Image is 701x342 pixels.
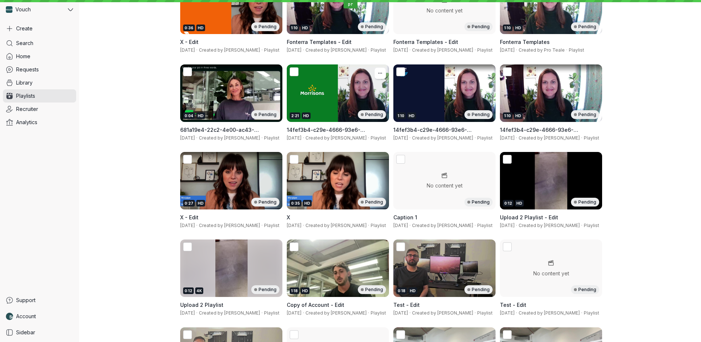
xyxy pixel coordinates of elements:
[374,67,386,79] button: More actions
[358,198,386,207] div: Pending
[408,287,417,294] div: HD
[264,310,279,316] span: Playlist
[305,310,367,316] span: Created by [PERSON_NAME]
[287,126,389,134] h3: 14fef3b4-c29e-4666-93e6-0721d3125246_mono.mp4 - Edit
[251,110,279,119] div: Pending
[15,6,31,13] span: Vouch
[290,25,299,31] div: 1:10
[251,285,279,294] div: Pending
[519,310,580,316] span: Created by [PERSON_NAME]
[367,223,371,228] span: ·
[393,39,458,45] span: Fonterra Templates - Edit
[264,47,279,53] span: Playlist
[180,223,195,228] span: [DATE]
[367,310,371,316] span: ·
[464,22,493,31] div: Pending
[393,135,408,141] span: [DATE]
[393,310,408,316] span: [DATE]
[393,223,408,228] span: [DATE]
[199,135,260,141] span: Created by [PERSON_NAME]
[477,47,493,53] span: Playlist
[571,110,599,119] div: Pending
[196,112,205,119] div: HD
[301,47,305,53] span: ·
[3,310,76,323] a: Nathan Weinstock avatarAccount
[180,39,199,45] span: X - Edit
[500,127,581,140] span: 14fef3b4-c29e-4666-93e6-0721d3125246_mono.mp4 - Edit
[3,103,76,116] a: Recruiter
[515,223,519,228] span: ·
[408,310,412,316] span: ·
[477,310,493,316] span: Playlist
[412,223,473,228] span: Created by [PERSON_NAME]
[16,92,35,100] span: Playlists
[303,200,312,207] div: HD
[571,285,599,294] div: Pending
[264,135,279,141] span: Playlist
[260,135,264,141] span: ·
[195,135,199,141] span: ·
[251,198,279,207] div: Pending
[580,223,584,228] span: ·
[515,200,524,207] div: HD
[16,329,35,336] span: Sidebar
[571,22,599,31] div: Pending
[500,135,515,141] span: [DATE]
[371,310,386,316] span: Playlist
[584,223,599,228] span: Playlist
[287,302,344,308] span: Copy of Account - Edit
[3,37,76,50] a: Search
[584,310,599,316] span: Playlist
[287,47,301,53] span: [DATE]
[3,294,76,307] a: Support
[412,47,473,53] span: Created by [PERSON_NAME]
[301,25,309,31] div: HD
[16,105,38,113] span: Recruiter
[301,287,309,294] div: HD
[412,310,473,316] span: Created by [PERSON_NAME]
[571,198,599,207] div: Pending
[305,47,367,53] span: Created by [PERSON_NAME]
[515,310,519,316] span: ·
[514,25,523,31] div: HD
[473,47,477,53] span: ·
[183,287,194,294] div: 0:12
[287,310,301,316] span: [DATE]
[264,223,279,228] span: Playlist
[16,79,33,86] span: Library
[3,3,76,16] button: Vouch avatarVouch
[500,310,515,316] span: [DATE]
[407,112,416,119] div: HD
[367,47,371,53] span: ·
[3,63,76,76] a: Requests
[183,25,195,31] div: 0:36
[199,223,260,228] span: Created by [PERSON_NAME]
[358,110,386,119] div: Pending
[584,135,599,141] span: Playlist
[180,127,259,140] span: 681a19e4-22c2-4e00-ac43-04083671e218.mp4 - Edit
[408,223,412,228] span: ·
[3,76,76,89] a: Library
[3,116,76,129] a: Analytics
[3,326,76,339] a: Sidebar
[464,110,493,119] div: Pending
[519,135,580,141] span: Created by [PERSON_NAME]
[519,223,580,228] span: Created by [PERSON_NAME]
[180,310,195,316] span: [DATE]
[519,47,565,53] span: Created by Pro Teale
[393,214,417,220] span: Caption 1
[580,310,584,316] span: ·
[393,302,420,308] span: Test - Edit
[473,223,477,228] span: ·
[500,126,602,134] h3: 14fef3b4-c29e-4666-93e6-0721d3125246_mono.mp4 - Edit
[180,214,199,220] span: X - Edit
[408,47,412,53] span: ·
[16,313,36,320] span: Account
[260,223,264,228] span: ·
[180,135,195,141] span: [DATE]
[290,200,301,207] div: 0:35
[6,6,12,13] img: Vouch avatar
[195,47,199,53] span: ·
[195,287,203,294] div: 4K
[473,310,477,316] span: ·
